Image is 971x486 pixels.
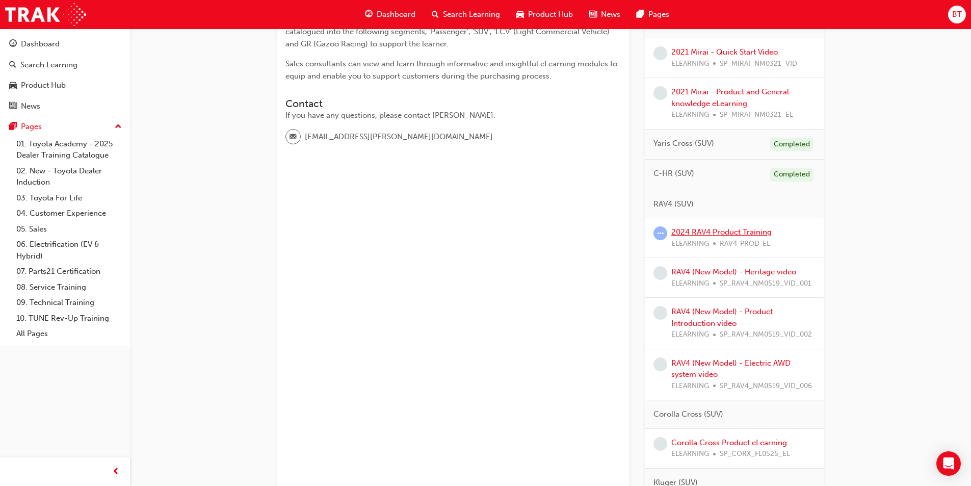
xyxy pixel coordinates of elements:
span: [EMAIL_ADDRESS][PERSON_NAME][DOMAIN_NAME] [305,131,493,143]
span: learningRecordVerb_NONE-icon [653,266,667,280]
span: learningRecordVerb_NONE-icon [653,46,667,60]
a: 09. Technical Training [12,295,126,311]
a: news-iconNews [581,4,628,25]
a: guage-iconDashboard [357,4,424,25]
button: DashboardSearch LearningProduct HubNews [4,33,126,117]
span: SP_MIRAI_NM0321_EL [720,109,793,121]
a: 05. Sales [12,221,126,237]
img: Trak [5,3,86,26]
span: learningRecordVerb_NONE-icon [653,357,667,371]
span: SP_RAV4_NM0519_VID_002 [720,329,812,341]
div: Product Hub [21,80,66,91]
span: learningRecordVerb_NONE-icon [653,306,667,320]
span: Sales consultants can view and learn through informative and insightful eLearning modules to equi... [285,59,619,81]
h3: Contact [285,98,621,110]
span: RAV4 (SUV) [653,198,694,210]
a: 08. Service Training [12,279,126,295]
span: SP_RAV4_NM0519_VID_006 [720,380,812,392]
button: Pages [4,117,126,136]
a: RAV4 (New Model) - Heritage video [671,267,796,276]
div: Open Intercom Messenger [936,451,961,476]
span: ELEARNING [671,448,709,460]
a: 01. Toyota Academy - 2025 Dealer Training Catalogue [12,136,126,163]
span: BT [952,9,962,20]
a: Corolla Cross Product eLearning [671,438,787,447]
a: News [4,97,126,116]
div: Search Learning [20,59,77,71]
a: 02. New - Toyota Dealer Induction [12,163,126,190]
a: Product Hub [4,76,126,95]
span: up-icon [115,120,122,134]
a: 06. Electrification (EV & Hybrid) [12,237,126,264]
span: ELEARNING [671,58,709,70]
span: ELEARNING [671,238,709,250]
span: Search Learning [443,9,500,20]
span: email-icon [290,131,297,144]
span: Product Hub [528,9,573,20]
span: learningRecordVerb_NONE-icon [653,437,667,451]
a: car-iconProduct Hub [508,4,581,25]
a: pages-iconPages [628,4,677,25]
span: Dashboard [377,9,415,20]
span: The Product knowledge pillar has all of Toyotas innovative and advanced vehicles range catalogued... [285,15,612,48]
a: Dashboard [4,35,126,54]
span: SP_MIRAI_NM0321_VID [720,58,797,70]
a: RAV4 (New Model) - Product Introduction video [671,307,773,328]
a: 07. Parts21 Certification [12,264,126,279]
span: car-icon [9,81,17,90]
span: news-icon [589,8,597,21]
button: BT [948,6,966,23]
div: If you have any questions, please contact [PERSON_NAME]. [285,110,621,121]
a: All Pages [12,326,126,342]
span: Pages [648,9,669,20]
div: News [21,100,40,112]
a: 2021 Mirai - Quick Start Video [671,47,778,57]
span: C-HR (SUV) [653,168,694,180]
span: learningRecordVerb_ATTEMPT-icon [653,226,667,240]
div: Dashboard [21,38,60,50]
span: Yaris Cross (SUV) [653,138,714,149]
a: 2024 RAV4 Product Training [671,227,772,237]
span: SP_RAV4_NM0519_VID_001 [720,278,811,290]
span: search-icon [432,8,439,21]
span: SP_CORX_FL0525_EL [720,448,790,460]
span: pages-icon [637,8,644,21]
a: RAV4 (New Model) - Electric AWD system video [671,359,791,379]
div: Completed [770,168,813,182]
span: guage-icon [365,8,373,21]
div: Pages [21,121,42,133]
span: ELEARNING [671,380,709,392]
a: Search Learning [4,56,126,74]
span: RAV4-PROD-EL [720,238,770,250]
span: guage-icon [9,40,17,49]
span: prev-icon [112,466,120,478]
span: ELEARNING [671,278,709,290]
span: News [601,9,620,20]
span: search-icon [9,61,16,70]
span: news-icon [9,102,17,111]
span: pages-icon [9,122,17,132]
a: 10. TUNE Rev-Up Training [12,311,126,326]
a: 2021 Mirai - Product and General knowledge eLearning [671,87,789,108]
span: learningRecordVerb_NONE-icon [653,86,667,100]
a: search-iconSearch Learning [424,4,508,25]
span: car-icon [516,8,524,21]
div: Completed [770,138,813,151]
a: 03. Toyota For Life [12,190,126,206]
span: ELEARNING [671,329,709,341]
span: Corolla Cross (SUV) [653,408,723,420]
span: ELEARNING [671,109,709,121]
a: 04. Customer Experience [12,206,126,221]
